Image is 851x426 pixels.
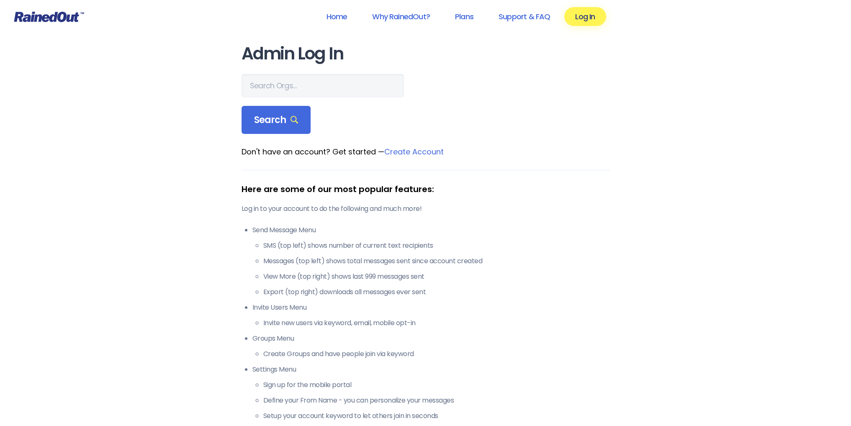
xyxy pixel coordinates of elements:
[263,411,610,421] li: Setup your account keyword to let others join in seconds
[242,204,610,214] p: Log in to your account to do the following and much more!
[263,272,610,282] li: View More (top right) shows last 999 messages sent
[384,146,444,157] a: Create Account
[564,7,606,26] a: Log In
[242,106,311,134] div: Search
[263,256,610,266] li: Messages (top left) shows total messages sent since account created
[263,287,610,297] li: Export (top right) downloads all messages ever sent
[242,44,610,63] h1: Admin Log In
[315,7,358,26] a: Home
[263,349,610,359] li: Create Groups and have people join via keyword
[263,241,610,251] li: SMS (top left) shows number of current text recipients
[263,318,610,328] li: Invite new users via keyword, email, mobile opt-in
[488,7,561,26] a: Support & FAQ
[252,225,610,297] li: Send Message Menu
[444,7,484,26] a: Plans
[254,114,298,126] span: Search
[252,334,610,359] li: Groups Menu
[263,380,610,390] li: Sign up for the mobile portal
[263,395,610,405] li: Define your From Name - you can personalize your messages
[252,303,610,328] li: Invite Users Menu
[252,364,610,421] li: Settings Menu
[242,183,610,195] div: Here are some of our most popular features:
[242,74,404,98] input: Search Orgs…
[361,7,441,26] a: Why RainedOut?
